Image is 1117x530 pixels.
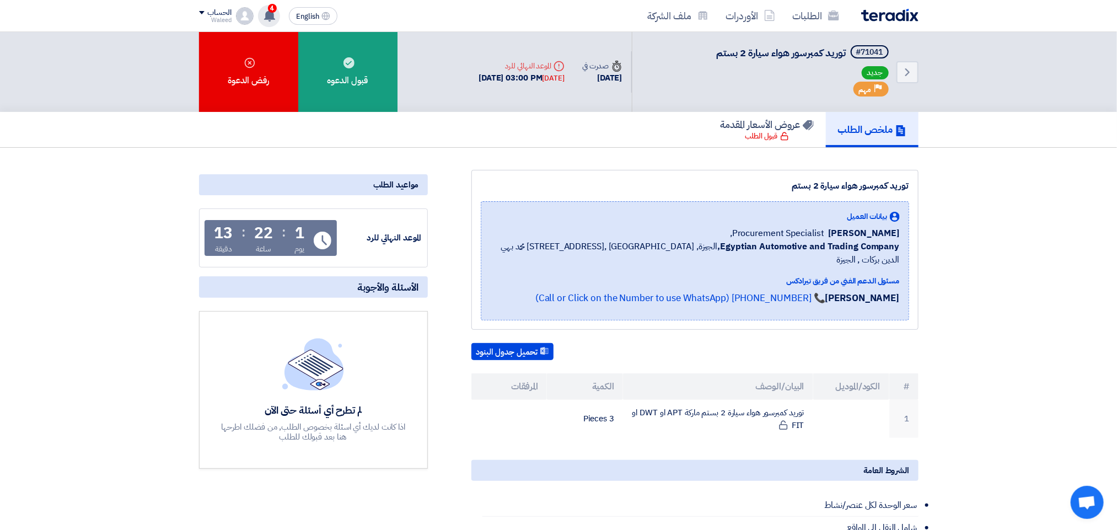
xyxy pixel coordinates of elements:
a: الطلبات [784,3,848,29]
th: الكمية [547,373,623,400]
td: 1 [889,400,919,438]
td: توريد كمبرسور هواء سيارة 2 بستم ماركة APT او DWT او FIT [623,400,813,438]
h5: ملخص الطلب [838,123,906,136]
th: # [889,373,919,400]
div: قبول الطلب [745,131,789,142]
div: يوم [294,243,305,255]
h5: عروض الأسعار المقدمة [721,118,814,131]
a: ملف الشركة [639,3,717,29]
strong: [PERSON_NAME] [825,291,900,305]
span: الأسئلة والأجوبة [358,281,419,293]
li: سعر الوحدة لكل عنصر/نشاط [482,494,919,517]
a: 📞 [PHONE_NUMBER] (Call or Click on the Number to use WhatsApp) [535,291,825,305]
span: English [296,13,319,20]
div: لم تطرح أي أسئلة حتى الآن [219,404,407,416]
span: 4 [268,4,277,13]
span: Procurement Specialist, [730,227,824,240]
th: البيان/الوصف [623,373,813,400]
div: دقيقة [215,243,232,255]
div: #71041 [856,49,883,56]
div: اذا كانت لديك أي اسئلة بخصوص الطلب, من فضلك اطرحها هنا بعد قبولك للطلب [219,422,407,442]
b: Egyptian Automotive and Trading Company, [717,240,899,253]
th: المرفقات [471,373,547,400]
div: [DATE] [582,72,622,84]
span: بيانات العميل [847,211,888,222]
h5: توريد كمبرسور هواء سيارة 2 بستم [717,45,891,61]
div: Waleed [199,17,232,23]
img: empty_state_list.svg [282,338,344,390]
img: Teradix logo [861,9,919,22]
a: ملخص الطلب [826,112,919,147]
td: 3 Pieces [547,400,623,438]
th: الكود/الموديل [813,373,889,400]
div: [DATE] [543,73,565,84]
button: English [289,7,337,25]
div: [DATE] 03:00 PM [479,72,565,84]
div: : [241,222,245,242]
div: صدرت في [582,60,622,72]
img: profile_test.png [236,7,254,25]
div: ساعة [256,243,272,255]
span: [PERSON_NAME] [829,227,900,240]
div: قبول الدعوه [298,32,398,112]
a: Open chat [1071,486,1104,519]
span: الجيزة, [GEOGRAPHIC_DATA] ,[STREET_ADDRESS] محمد بهي الدين بركات , الجيزة [490,240,900,266]
div: 22 [254,226,273,241]
div: 13 [214,226,233,241]
div: الموعد النهائي للرد [479,60,565,72]
div: مسئول الدعم الفني من فريق تيرادكس [490,275,900,287]
span: مهم [859,84,872,95]
div: مواعيد الطلب [199,174,428,195]
div: رفض الدعوة [199,32,298,112]
span: الشروط العامة [864,464,910,477]
div: 1 [295,226,304,241]
div: : [282,222,286,242]
div: الحساب [208,8,232,18]
a: الأوردرات [717,3,784,29]
a: عروض الأسعار المقدمة قبول الطلب [708,112,826,147]
span: جديد [862,66,889,79]
span: توريد كمبرسور هواء سيارة 2 بستم [717,45,846,60]
button: تحميل جدول البنود [471,343,554,361]
div: توريد كمبرسور هواء سيارة 2 بستم [481,179,909,192]
div: الموعد النهائي للرد [339,232,422,244]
